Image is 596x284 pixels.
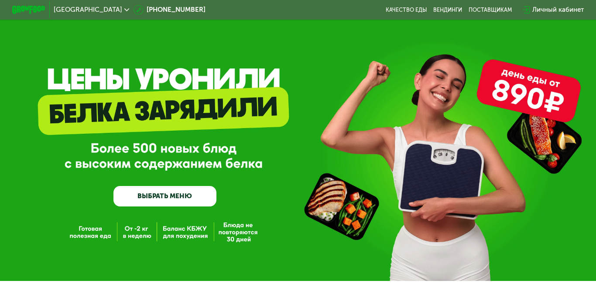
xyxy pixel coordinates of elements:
[433,7,462,13] a: Вендинги
[386,7,427,13] a: Качество еды
[113,186,216,206] a: ВЫБРАТЬ МЕНЮ
[469,7,512,13] div: поставщикам
[54,7,122,13] span: [GEOGRAPHIC_DATA]
[134,5,206,15] a: [PHONE_NUMBER]
[532,5,584,15] div: Личный кабинет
